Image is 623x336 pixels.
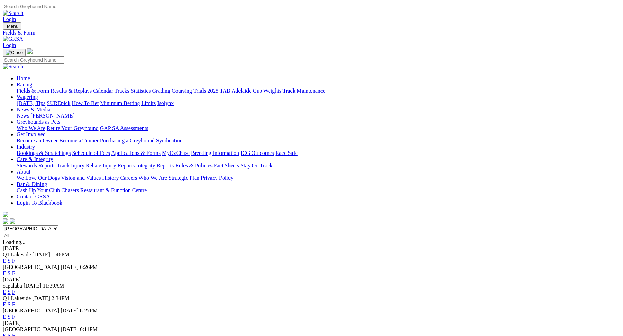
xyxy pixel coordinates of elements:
[32,252,50,258] span: [DATE]
[17,187,60,193] a: Cash Up Your Club
[6,50,23,55] img: Close
[43,283,64,289] span: 11:39AM
[191,150,239,156] a: Breeding Information
[3,314,6,320] a: E
[138,175,167,181] a: Who We Are
[17,175,620,181] div: About
[51,88,92,94] a: Results & Replays
[102,162,135,168] a: Injury Reports
[193,88,206,94] a: Trials
[172,88,192,94] a: Coursing
[17,150,620,156] div: Industry
[8,258,11,264] a: S
[17,113,620,119] div: News & Media
[3,326,59,332] span: [GEOGRAPHIC_DATA]
[162,150,190,156] a: MyOzChase
[214,162,239,168] a: Fact Sheets
[72,150,110,156] a: Schedule of Fees
[17,187,620,194] div: Bar & Dining
[17,106,51,112] a: News & Media
[17,131,46,137] a: Get Involved
[3,10,24,16] img: Search
[32,295,50,301] span: [DATE]
[17,125,45,131] a: Who We Are
[3,30,620,36] a: Fields & Form
[61,308,79,314] span: [DATE]
[17,125,620,131] div: Greyhounds as Pets
[157,100,174,106] a: Isolynx
[12,270,15,276] a: F
[100,100,156,106] a: Minimum Betting Limits
[12,301,15,307] a: F
[59,138,99,143] a: Become a Trainer
[152,88,170,94] a: Grading
[241,162,272,168] a: Stay On Track
[3,16,16,22] a: Login
[3,212,8,217] img: logo-grsa-white.png
[3,3,64,10] input: Search
[47,100,70,106] a: SUREpick
[17,150,71,156] a: Bookings & Scratchings
[3,301,6,307] a: E
[10,218,15,224] img: twitter.svg
[207,88,262,94] a: 2025 TAB Adelaide Cup
[3,239,25,245] span: Loading...
[61,187,147,193] a: Chasers Restaurant & Function Centre
[3,258,6,264] a: E
[17,194,50,199] a: Contact GRSA
[3,320,620,326] div: [DATE]
[12,289,15,295] a: F
[17,75,30,81] a: Home
[80,264,98,270] span: 6:26PM
[8,301,11,307] a: S
[57,162,101,168] a: Track Injury Rebate
[3,42,16,48] a: Login
[3,49,26,56] button: Toggle navigation
[120,175,137,181] a: Careers
[8,270,11,276] a: S
[80,326,98,332] span: 6:11PM
[3,232,64,239] input: Select date
[3,277,620,283] div: [DATE]
[17,88,620,94] div: Racing
[17,82,32,87] a: Racing
[17,138,58,143] a: Become an Owner
[17,156,53,162] a: Care & Integrity
[241,150,274,156] a: ICG Outcomes
[275,150,297,156] a: Race Safe
[263,88,281,94] a: Weights
[3,252,31,258] span: Q1 Lakeside
[47,125,99,131] a: Retire Your Greyhound
[3,270,6,276] a: E
[17,94,38,100] a: Wagering
[102,175,119,181] a: History
[3,64,24,70] img: Search
[61,264,79,270] span: [DATE]
[17,162,620,169] div: Care & Integrity
[27,48,33,54] img: logo-grsa-white.png
[61,175,101,181] a: Vision and Values
[17,181,47,187] a: Bar & Dining
[3,308,59,314] span: [GEOGRAPHIC_DATA]
[17,162,55,168] a: Stewards Reports
[24,283,42,289] span: [DATE]
[80,308,98,314] span: 6:27PM
[100,125,148,131] a: GAP SA Assessments
[8,289,11,295] a: S
[17,88,49,94] a: Fields & Form
[52,252,70,258] span: 1:46PM
[136,162,174,168] a: Integrity Reports
[17,169,30,175] a: About
[17,100,620,106] div: Wagering
[3,36,23,42] img: GRSA
[156,138,182,143] a: Syndication
[100,138,155,143] a: Purchasing a Greyhound
[17,100,45,106] a: [DATE] Tips
[175,162,213,168] a: Rules & Policies
[8,314,11,320] a: S
[61,326,79,332] span: [DATE]
[3,56,64,64] input: Search
[52,295,70,301] span: 2:34PM
[17,200,62,206] a: Login To Blackbook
